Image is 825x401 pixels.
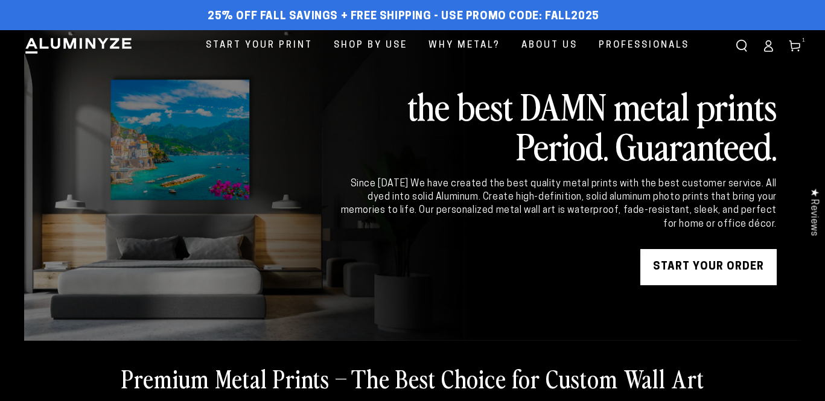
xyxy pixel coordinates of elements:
[325,30,416,61] a: Shop By Use
[419,30,509,61] a: Why Metal?
[339,177,777,232] div: Since [DATE] We have created the best quality metal prints with the best customer service. All dy...
[521,37,578,54] span: About Us
[512,30,587,61] a: About Us
[802,36,806,45] span: 1
[121,362,704,394] h2: Premium Metal Prints – The Best Choice for Custom Wall Art
[802,178,825,245] div: Click to open Judge.me floating reviews tab
[197,30,322,61] a: Start Your Print
[728,33,755,59] summary: Search our site
[208,10,599,24] span: 25% off FALL Savings + Free Shipping - Use Promo Code: FALL2025
[206,37,313,54] span: Start Your Print
[24,37,133,55] img: Aluminyze
[334,37,407,54] span: Shop By Use
[640,249,777,285] a: START YOUR Order
[590,30,698,61] a: Professionals
[339,86,777,165] h2: the best DAMN metal prints Period. Guaranteed.
[428,37,500,54] span: Why Metal?
[599,37,689,54] span: Professionals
